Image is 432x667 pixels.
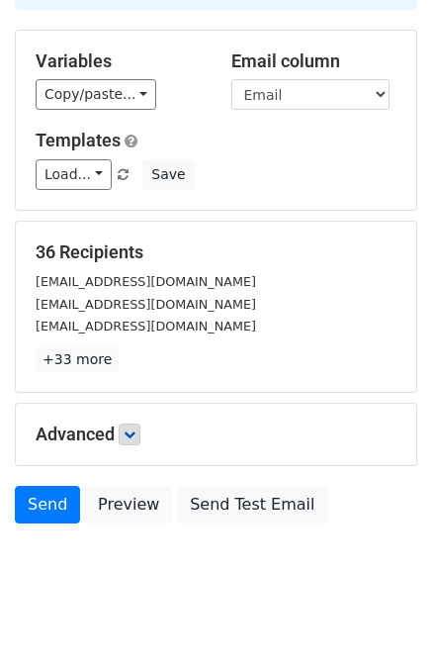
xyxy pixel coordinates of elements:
button: Save [142,159,194,190]
small: [EMAIL_ADDRESS][DOMAIN_NAME] [36,274,256,289]
a: Preview [85,486,172,524]
small: [EMAIL_ADDRESS][DOMAIN_NAME] [36,319,256,333]
h5: Email column [231,50,397,72]
h5: 36 Recipients [36,241,396,263]
a: Templates [36,130,121,150]
a: Send Test Email [177,486,327,524]
iframe: Chat Widget [333,572,432,667]
a: Send [15,486,80,524]
a: Copy/paste... [36,79,156,110]
small: [EMAIL_ADDRESS][DOMAIN_NAME] [36,297,256,312]
a: Load... [36,159,112,190]
h5: Advanced [36,424,396,445]
h5: Variables [36,50,202,72]
a: +33 more [36,347,119,372]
